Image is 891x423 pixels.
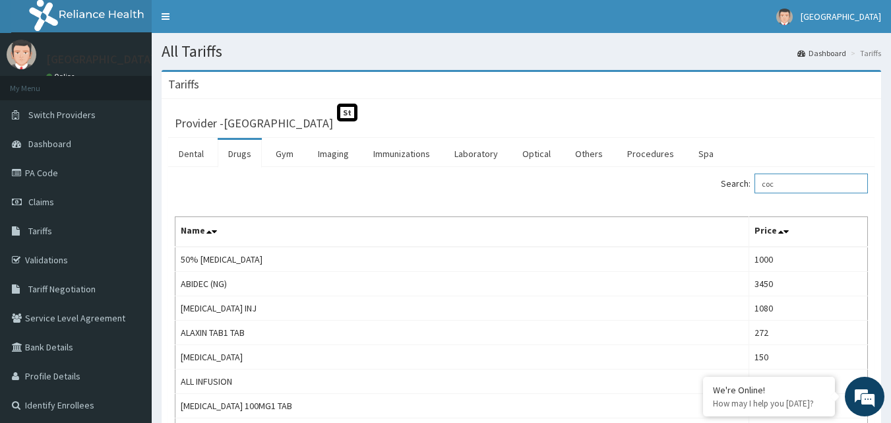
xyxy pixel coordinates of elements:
h1: All Tariffs [162,43,881,60]
div: Chat with us now [69,74,222,91]
a: Gym [265,140,304,168]
span: Tariffs [28,225,52,237]
a: Immunizations [363,140,441,168]
img: User Image [7,40,36,69]
label: Search: [721,174,868,193]
span: Claims [28,196,54,208]
td: [MEDICAL_DATA] 100MG1 TAB [175,394,749,418]
div: Minimize live chat window [216,7,248,38]
td: ALL INFUSION [175,370,749,394]
td: [MEDICAL_DATA] INJ [175,296,749,321]
th: Name [175,217,749,247]
img: d_794563401_company_1708531726252_794563401 [24,66,53,99]
td: 3450 [749,272,867,296]
a: Laboratory [444,140,508,168]
span: Dashboard [28,138,71,150]
a: Dashboard [797,48,846,59]
td: 1000 [749,370,867,394]
a: Online [46,72,78,81]
span: Tariff Negotiation [28,283,96,295]
li: Tariffs [847,48,881,59]
th: Price [749,217,867,247]
td: [MEDICAL_DATA] [175,345,749,370]
p: [GEOGRAPHIC_DATA] [46,53,155,65]
a: Dental [168,140,214,168]
td: 150 [749,345,867,370]
span: St [337,104,357,121]
a: Spa [688,140,724,168]
td: 50% [MEDICAL_DATA] [175,247,749,272]
span: Switch Providers [28,109,96,121]
h3: Tariffs [168,79,199,90]
a: Drugs [218,140,262,168]
a: Imaging [307,140,359,168]
td: 1080 [749,296,867,321]
td: 1000 [749,247,867,272]
td: 272 [749,321,867,345]
textarea: Type your message and hit 'Enter' [7,282,251,329]
a: Optical [512,140,561,168]
span: We're online! [77,127,182,261]
div: We're Online! [713,384,825,396]
td: ALAXIN TAB1 TAB [175,321,749,345]
input: Search: [754,174,868,193]
img: User Image [776,9,793,25]
p: How may I help you today? [713,398,825,409]
a: Procedures [617,140,685,168]
span: [GEOGRAPHIC_DATA] [801,11,881,22]
a: Others [565,140,613,168]
td: ABIDEC (NG) [175,272,749,296]
h3: Provider - [GEOGRAPHIC_DATA] [175,117,333,129]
